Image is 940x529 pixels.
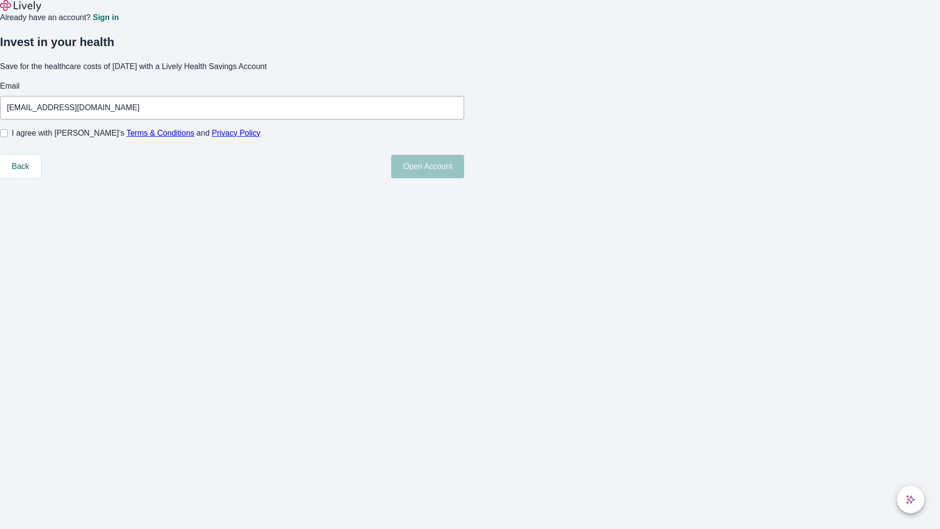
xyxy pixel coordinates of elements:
a: Privacy Policy [212,129,261,137]
button: chat [897,486,924,513]
span: I agree with [PERSON_NAME]’s and [12,127,260,139]
svg: Lively AI Assistant [906,495,916,505]
a: Terms & Conditions [126,129,194,137]
a: Sign in [93,14,118,22]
